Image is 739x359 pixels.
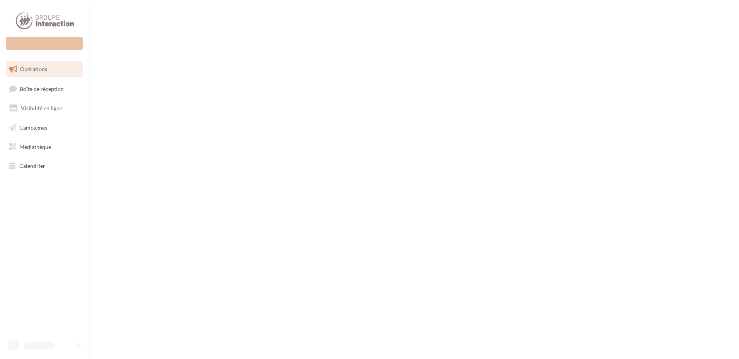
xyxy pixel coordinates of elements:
[6,37,83,50] div: Nouvelle campagne
[5,80,84,97] a: Boîte de réception
[19,143,51,150] span: Médiathèque
[20,66,47,72] span: Opérations
[21,105,62,111] span: Visibilité en ligne
[5,61,84,77] a: Opérations
[5,139,84,155] a: Médiathèque
[5,100,84,116] a: Visibilité en ligne
[5,120,84,136] a: Campagnes
[20,85,64,92] span: Boîte de réception
[19,162,45,169] span: Calendrier
[19,124,47,131] span: Campagnes
[5,158,84,174] a: Calendrier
